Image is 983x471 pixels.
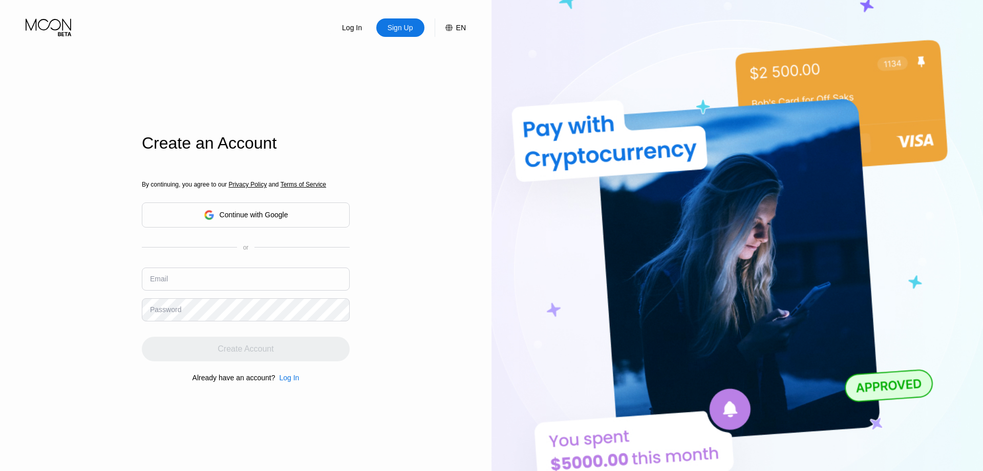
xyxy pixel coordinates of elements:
div: Email [150,275,168,283]
span: and [267,181,281,188]
div: Continue with Google [142,202,350,228]
div: EN [435,18,466,37]
div: Log In [341,23,363,33]
div: Create an Account [142,134,350,153]
div: Already have an account? [193,374,275,382]
div: Log In [328,18,376,37]
div: EN [456,24,466,32]
div: Log In [275,374,299,382]
div: Sign Up [387,23,414,33]
span: Terms of Service [281,181,326,188]
div: Sign Up [376,18,424,37]
div: Password [150,305,181,314]
div: By continuing, you agree to our [142,181,350,188]
div: Continue with Google [220,211,288,219]
span: Privacy Policy [228,181,267,188]
div: or [243,244,249,251]
div: Log In [279,374,299,382]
